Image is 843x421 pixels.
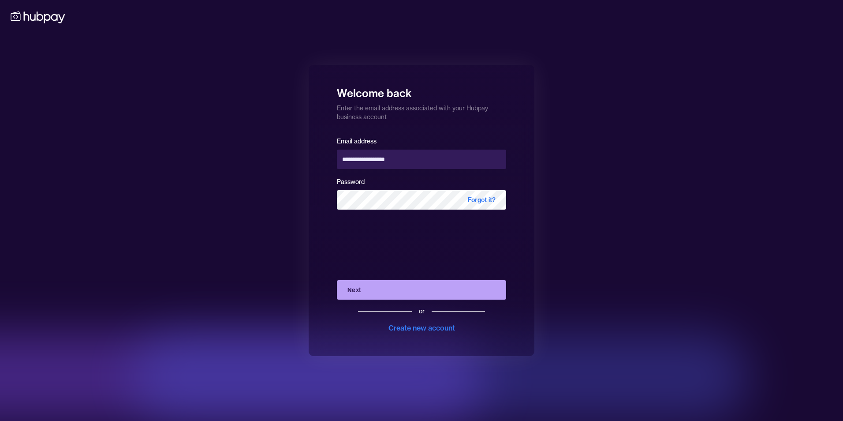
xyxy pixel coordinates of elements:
[457,190,506,210] span: Forgot it?
[337,137,377,145] label: Email address
[337,178,365,186] label: Password
[337,81,506,100] h1: Welcome back
[388,323,455,333] div: Create new account
[337,100,506,121] p: Enter the email address associated with your Hubpay business account
[419,307,425,316] div: or
[337,280,506,300] button: Next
